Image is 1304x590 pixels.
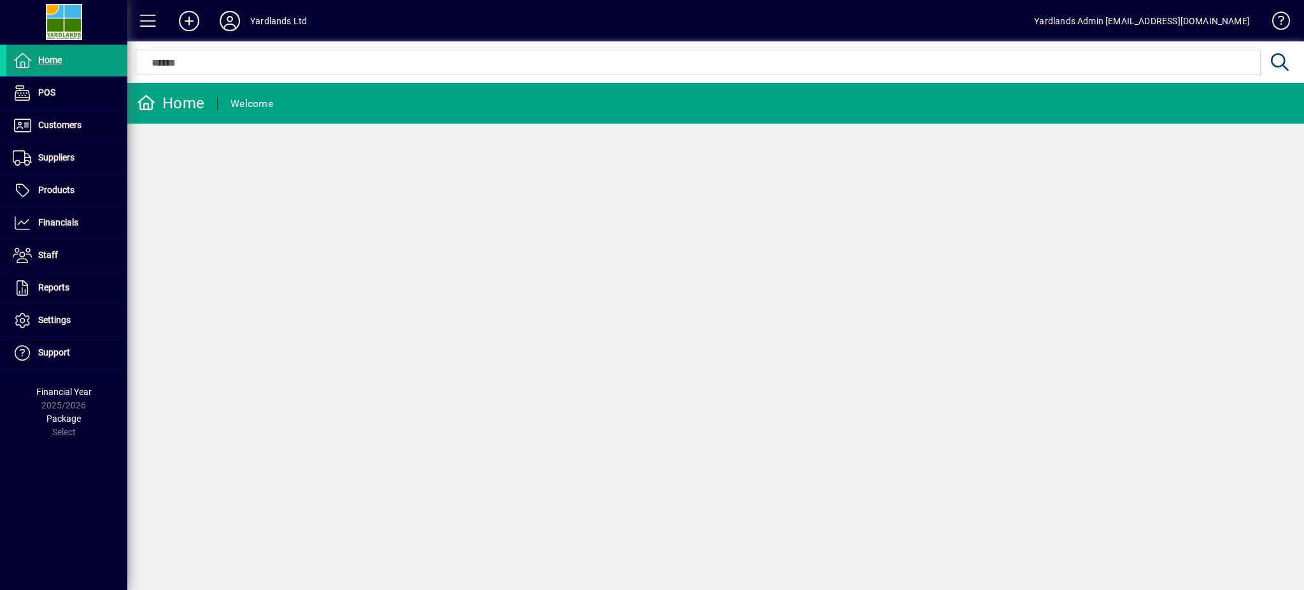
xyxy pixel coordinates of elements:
span: Financials [38,217,78,227]
a: Products [6,175,127,206]
div: Welcome [230,94,273,114]
a: Customers [6,110,127,141]
button: Profile [209,10,250,32]
span: Products [38,185,74,195]
a: Financials [6,207,127,239]
div: Yardlands Ltd [250,11,307,31]
a: Knowledge Base [1263,3,1288,44]
a: Support [6,337,127,369]
span: Customers [38,120,81,130]
span: Support [38,347,70,357]
span: POS [38,87,55,97]
span: Suppliers [38,152,74,162]
span: Home [38,55,62,65]
span: Financial Year [36,387,92,397]
a: POS [6,77,127,109]
a: Reports [6,272,127,304]
span: Staff [38,250,58,260]
a: Suppliers [6,142,127,174]
a: Staff [6,240,127,271]
div: Yardlands Admin [EMAIL_ADDRESS][DOMAIN_NAME] [1034,11,1250,31]
span: Package [46,414,81,424]
a: Settings [6,305,127,336]
span: Settings [38,315,71,325]
span: Reports [38,282,69,292]
button: Add [169,10,209,32]
div: Home [137,93,204,113]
